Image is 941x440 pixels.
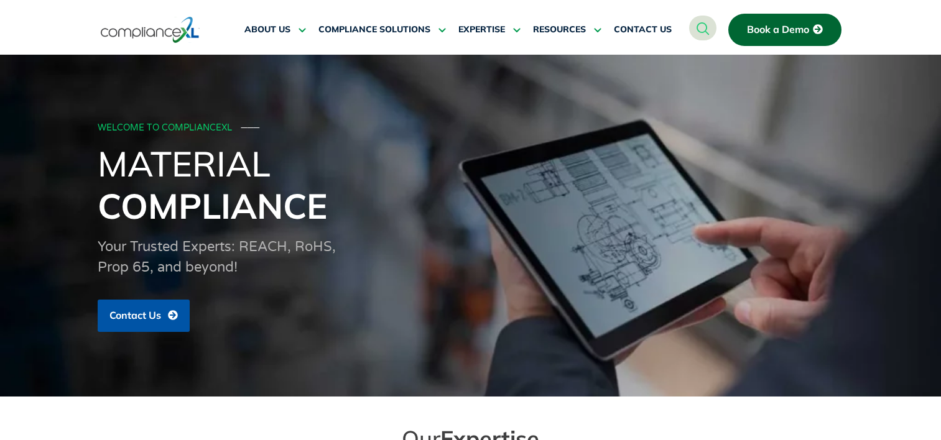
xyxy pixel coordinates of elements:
[614,24,672,35] span: CONTACT US
[533,15,601,45] a: RESOURCES
[101,16,200,44] img: logo-one.svg
[98,184,327,227] span: Compliance
[98,142,844,227] h1: Material
[241,122,260,133] span: ───
[458,15,521,45] a: EXPERTISE
[689,16,716,40] a: navsearch-button
[533,24,586,35] span: RESOURCES
[728,14,841,46] a: Book a Demo
[318,15,446,45] a: COMPLIANCE SOLUTIONS
[318,24,430,35] span: COMPLIANCE SOLUTIONS
[458,24,505,35] span: EXPERTISE
[614,15,672,45] a: CONTACT US
[98,123,840,134] div: WELCOME TO COMPLIANCEXL
[747,24,809,35] span: Book a Demo
[98,300,190,332] a: Contact Us
[244,24,290,35] span: ABOUT US
[98,239,336,275] span: Your Trusted Experts: REACH, RoHS, Prop 65, and beyond!
[109,310,161,321] span: Contact Us
[244,15,306,45] a: ABOUT US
